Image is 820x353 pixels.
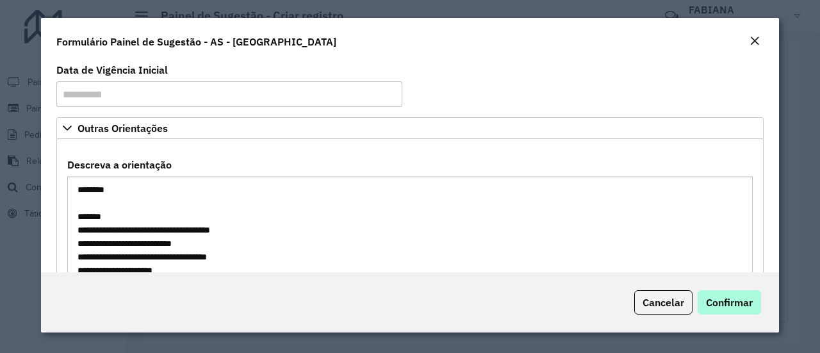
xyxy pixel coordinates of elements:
label: Data de Vigência Inicial [56,62,168,78]
a: Outras Orientações [56,117,764,139]
h4: Formulário Painel de Sugestão - AS - [GEOGRAPHIC_DATA] [56,34,336,49]
span: Confirmar [706,296,753,309]
div: Outras Orientações [56,139,764,316]
button: Cancelar [634,290,693,315]
button: Confirmar [698,290,761,315]
span: Outras Orientações [78,123,168,133]
span: Cancelar [643,296,684,309]
button: Close [746,33,764,50]
label: Descreva a orientação [67,157,172,172]
em: Fechar [750,36,760,46]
